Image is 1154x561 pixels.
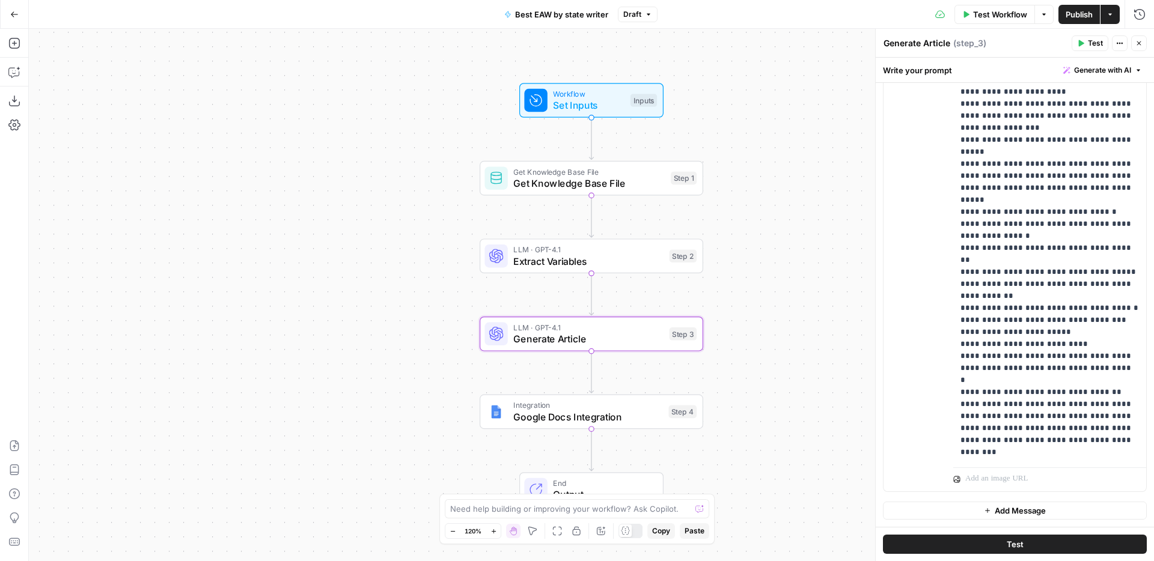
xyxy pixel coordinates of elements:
[553,88,624,100] span: Workflow
[618,7,658,22] button: Draft
[513,244,664,255] span: LLM · GPT-4.1
[513,166,665,177] span: Get Knowledge Base File
[489,404,504,419] img: Instagram%20post%20-%201%201.png
[630,94,657,107] div: Inputs
[513,332,664,346] span: Generate Article
[647,523,675,539] button: Copy
[480,238,703,273] div: LLM · GPT-4.1Extract VariablesStep 2
[953,37,986,49] span: ( step_3 )
[513,399,662,411] span: Integration
[553,478,651,489] span: End
[553,98,624,112] span: Set Inputs
[589,195,593,237] g: Edge from step_1 to step_2
[671,172,697,185] div: Step 1
[513,321,664,333] span: LLM · GPT-4.1
[553,487,651,502] span: Output
[480,395,703,429] div: IntegrationGoogle Docs IntegrationStep 4
[670,249,697,262] div: Step 2
[883,535,1147,554] button: Test
[623,9,641,20] span: Draft
[589,429,593,471] g: Edge from step_4 to end
[1072,35,1108,51] button: Test
[652,526,670,536] span: Copy
[670,327,697,341] div: Step 3
[465,526,481,536] span: 120%
[883,502,1147,520] button: Add Message
[513,410,662,424] span: Google Docs Integration
[685,526,704,536] span: Paste
[1058,5,1100,24] button: Publish
[973,8,1027,20] span: Test Workflow
[1088,38,1103,49] span: Test
[876,58,1154,82] div: Write your prompt
[1058,62,1147,78] button: Generate with AI
[1074,65,1131,76] span: Generate with AI
[480,83,703,118] div: WorkflowSet InputsInputs
[995,505,1046,517] span: Add Message
[497,5,615,24] button: Best EAW by state writer
[513,176,665,190] span: Get Knowledge Base File
[480,161,703,196] div: Get Knowledge Base FileGet Knowledge Base FileStep 1
[480,472,703,507] div: EndOutput
[1066,8,1093,20] span: Publish
[668,405,697,419] div: Step 4
[680,523,709,539] button: Paste
[954,5,1034,24] button: Test Workflow
[515,8,608,20] span: Best EAW by state writer
[589,273,593,315] g: Edge from step_2 to step_3
[1007,538,1024,550] span: Test
[513,254,664,268] span: Extract Variables
[589,118,593,160] g: Edge from start to step_1
[884,37,950,49] textarea: Generate Article
[480,317,703,351] div: LLM · GPT-4.1Generate ArticleStep 3
[589,351,593,393] g: Edge from step_3 to step_4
